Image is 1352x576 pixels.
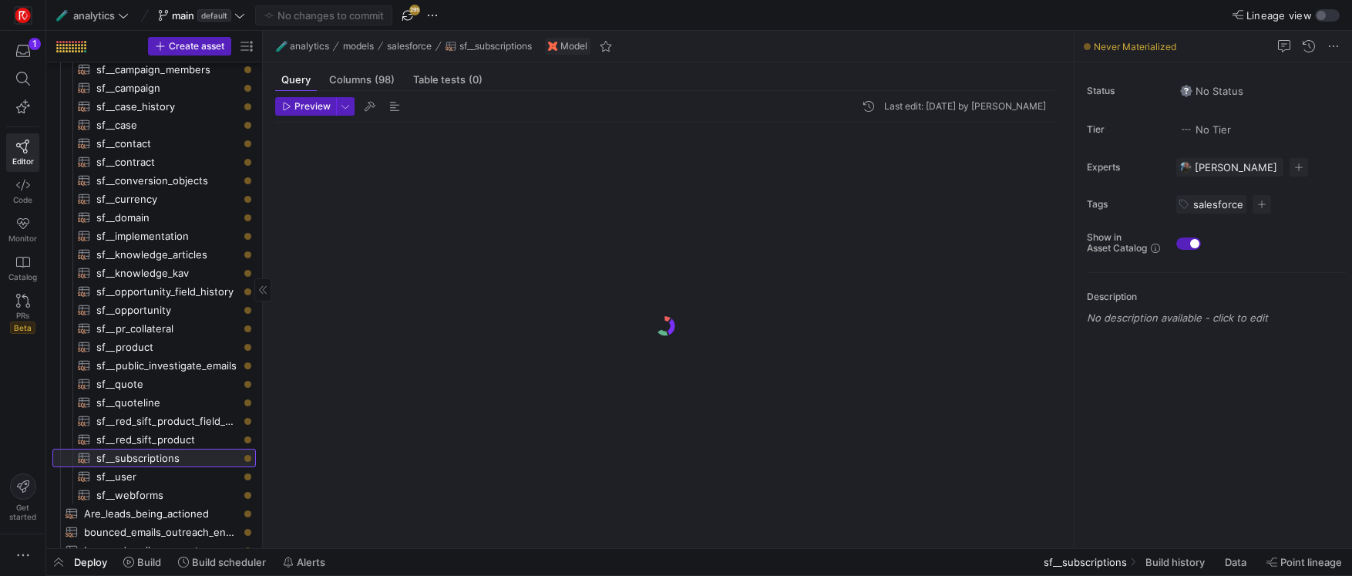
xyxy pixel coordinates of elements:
a: sf__case_history​​​​​​​​​​ [52,97,256,116]
span: sf__subscriptions​​​​​​​​​​ [96,450,238,467]
span: sf__webforms​​​​​​​​​​ [96,487,238,504]
div: 1 [29,38,41,50]
p: Description [1087,291,1346,302]
button: No statusNo Status [1176,81,1247,101]
span: sf__campaign​​​​​​​​​​ [96,79,238,97]
img: No status [1180,85,1192,97]
div: Press SPACE to select this row. [52,375,256,393]
div: Press SPACE to select this row. [52,190,256,208]
a: Catalog [6,249,39,288]
div: Press SPACE to select this row. [52,264,256,282]
span: Editor [12,157,34,166]
div: Press SPACE to select this row. [52,60,256,79]
button: maindefault [154,5,249,25]
span: Beta [10,322,35,334]
button: Data [1218,549,1256,575]
a: sf__pr_collateral​​​​​​​​​​ [52,319,256,338]
div: Press SPACE to select this row. [52,486,256,504]
a: Are_leads_being_actioned​​​​​​​​​​ [52,504,256,523]
span: Build [137,556,161,568]
a: sf__webforms​​​​​​​​​​ [52,486,256,504]
a: sf__user​​​​​​​​​​ [52,467,256,486]
span: Get started [9,503,36,521]
span: sf__contact​​​​​​​​​​ [96,135,238,153]
a: PRsBeta [6,288,39,340]
span: salesforce [387,41,432,52]
a: sf__campaign​​​​​​​​​​ [52,79,256,97]
a: sf__domain​​​​​​​​​​ [52,208,256,227]
a: sf__conversion_objects​​​​​​​​​​ [52,171,256,190]
span: sf__quoteline​​​​​​​​​​ [96,394,238,412]
button: 🧪analytics [272,37,333,56]
span: (98) [375,75,395,85]
button: salesforce [383,37,436,56]
div: Press SPACE to select this row. [52,319,256,338]
span: sf__currency​​​​​​​​​​ [96,190,238,208]
a: sf__implementation​​​​​​​​​​ [52,227,256,245]
span: Never Materialized [1094,41,1176,52]
button: Getstarted [6,467,39,527]
button: Create asset [148,37,231,56]
a: https://storage.googleapis.com/y42-prod-data-exchange/images/C0c2ZRu8XU2mQEXUlKrTCN4i0dD3czfOt8UZ... [6,2,39,29]
div: Press SPACE to select this row. [52,227,256,245]
span: Columns [329,75,395,85]
span: analytics [290,41,329,52]
span: sf__product​​​​​​​​​​ [96,339,238,356]
span: Are_leads_being_actioned​​​​​​​​​​ [84,505,238,523]
span: default [197,9,231,22]
img: undefined [548,42,557,51]
a: Monitor [6,211,39,249]
span: Model [560,41,587,52]
a: sf__knowledge_articles​​​​​​​​​​ [52,245,256,264]
a: sf__red_sift_product_field_history​​​​​​​​​​ [52,412,256,430]
span: models [343,41,374,52]
img: https://storage.googleapis.com/y42-prod-data-exchange/images/6IdsliWYEjCj6ExZYNtk9pMT8U8l8YHLguyz... [1179,161,1192,173]
span: Point lineage [1280,556,1342,568]
span: sf__domain​​​​​​​​​​ [96,209,238,227]
a: sf__contract​​​​​​​​​​ [52,153,256,171]
span: Deploy [74,556,107,568]
span: sf__subscriptions [1044,556,1127,568]
span: bounced_emails_outreach_enhanced​​​​​​​​​​ [84,524,238,541]
div: Press SPACE to select this row. [52,97,256,116]
a: sf__product​​​​​​​​​​ [52,338,256,356]
span: sf__knowledge_articles​​​​​​​​​​ [96,246,238,264]
div: Last edit: [DATE] by [PERSON_NAME] [884,101,1046,112]
span: Data [1225,556,1246,568]
span: sf__case_history​​​​​​​​​​ [96,98,238,116]
span: sf__conversion_objects​​​​​​​​​​ [96,172,238,190]
p: No description available - click to edit [1087,312,1346,324]
a: bounced_mails_percentage​​​​​​​​​​ [52,541,256,560]
div: Press SPACE to select this row. [52,245,256,264]
span: Preview [294,101,331,112]
div: Press SPACE to select this row. [52,430,256,449]
span: PRs [16,311,29,320]
span: Status [1087,86,1164,96]
span: Create asset [169,41,224,52]
a: sf__campaign_members​​​​​​​​​​ [52,60,256,79]
a: sf__currency​​​​​​​​​​ [52,190,256,208]
div: Press SPACE to select this row. [52,523,256,541]
span: Tags [1087,199,1164,210]
button: Build [116,549,168,575]
span: sf__campaign_members​​​​​​​​​​ [96,61,238,79]
span: sf__contract​​​​​​​​​​ [96,153,238,171]
div: Press SPACE to select this row. [52,338,256,356]
div: Press SPACE to select this row. [52,116,256,134]
span: 🧪 [276,41,287,52]
span: main [172,9,194,22]
button: No tierNo Tier [1176,120,1235,140]
div: Press SPACE to select this row. [52,134,256,153]
span: Build history [1145,556,1205,568]
div: Press SPACE to select this row. [52,467,256,486]
a: sf__red_sift_product​​​​​​​​​​ [52,430,256,449]
span: sf__subscriptions [459,41,532,52]
img: logo.gif [654,315,677,338]
button: Preview [275,97,336,116]
span: Query [281,75,311,85]
button: Build history [1138,549,1215,575]
span: sf__pr_collateral​​​​​​​​​​ [96,320,238,338]
span: sf__red_sift_product​​​​​​​​​​ [96,431,238,449]
a: sf__quoteline​​​​​​​​​​ [52,393,256,412]
span: sf__opportunity_field_history​​​​​​​​​​ [96,283,238,301]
